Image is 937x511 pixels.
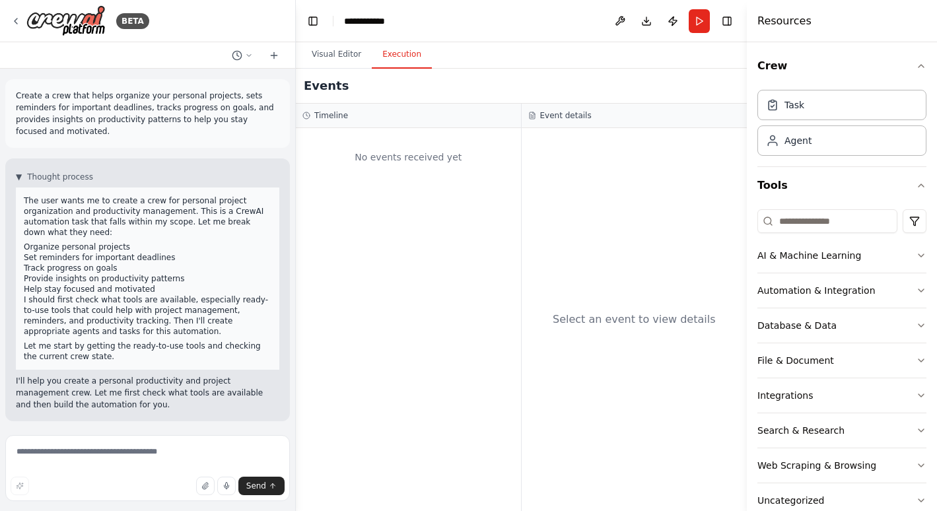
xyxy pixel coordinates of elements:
[757,459,876,472] div: Web Scraping & Browsing
[26,5,106,36] img: Logo
[540,110,592,121] h3: Event details
[24,252,271,263] li: Set reminders for important deadlines
[757,494,824,507] div: Uncategorized
[27,172,93,182] span: Thought process
[24,294,271,337] p: I should first check what tools are available, especially ready-to-use tools that could help with...
[757,238,926,273] button: AI & Machine Learning
[757,354,834,367] div: File & Document
[757,48,926,85] button: Crew
[217,477,236,495] button: Click to speak your automation idea
[263,48,285,63] button: Start a new chat
[301,41,372,69] button: Visual Editor
[553,312,716,327] div: Select an event to view details
[757,378,926,413] button: Integrations
[757,343,926,378] button: File & Document
[24,263,271,273] li: Track progress on goals
[116,13,149,29] div: BETA
[757,167,926,204] button: Tools
[16,90,279,137] p: Create a crew that helps organize your personal projects, sets reminders for important deadlines,...
[718,12,736,30] button: Hide right sidebar
[16,172,93,182] button: ▼Thought process
[757,284,876,297] div: Automation & Integration
[16,375,279,411] p: I'll help you create a personal productivity and project management crew. Let me first check what...
[238,477,285,495] button: Send
[757,424,845,437] div: Search & Research
[784,98,804,112] div: Task
[757,308,926,343] button: Database & Data
[314,110,348,121] h3: Timeline
[16,172,22,182] span: ▼
[757,448,926,483] button: Web Scraping & Browsing
[344,15,390,28] nav: breadcrumb
[24,341,271,362] p: Let me start by getting the ready-to-use tools and checking the current crew state.
[757,389,813,402] div: Integrations
[757,85,926,166] div: Crew
[304,77,349,95] h2: Events
[11,477,29,495] button: Improve this prompt
[757,413,926,448] button: Search & Research
[24,284,271,294] li: Help stay focused and motivated
[784,134,812,147] div: Agent
[246,481,266,491] span: Send
[196,477,215,495] button: Upload files
[24,242,271,252] li: Organize personal projects
[757,319,837,332] div: Database & Data
[304,12,322,30] button: Hide left sidebar
[757,273,926,308] button: Automation & Integration
[372,41,432,69] button: Execution
[302,135,514,180] div: No events received yet
[24,195,271,238] p: The user wants me to create a crew for personal project organization and productivity management....
[24,273,271,284] li: Provide insights on productivity patterns
[757,13,812,29] h4: Resources
[226,48,258,63] button: Switch to previous chat
[757,249,861,262] div: AI & Machine Learning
